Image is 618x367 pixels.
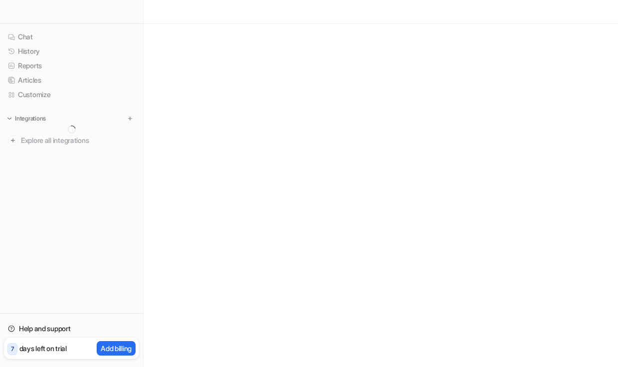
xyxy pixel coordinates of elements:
a: Chat [4,30,139,44]
button: Integrations [4,114,49,123]
a: History [4,44,139,58]
a: Customize [4,88,139,102]
a: Reports [4,59,139,73]
a: Explore all integrations [4,133,139,147]
p: 7 [11,345,14,354]
img: menu_add.svg [127,115,134,122]
span: Explore all integrations [21,132,135,148]
a: Help and support [4,322,139,336]
p: Integrations [15,115,46,122]
img: explore all integrations [8,135,18,145]
a: Articles [4,73,139,87]
p: days left on trial [19,343,67,354]
img: expand menu [6,115,13,122]
button: Add billing [97,341,136,356]
p: Add billing [101,343,132,354]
